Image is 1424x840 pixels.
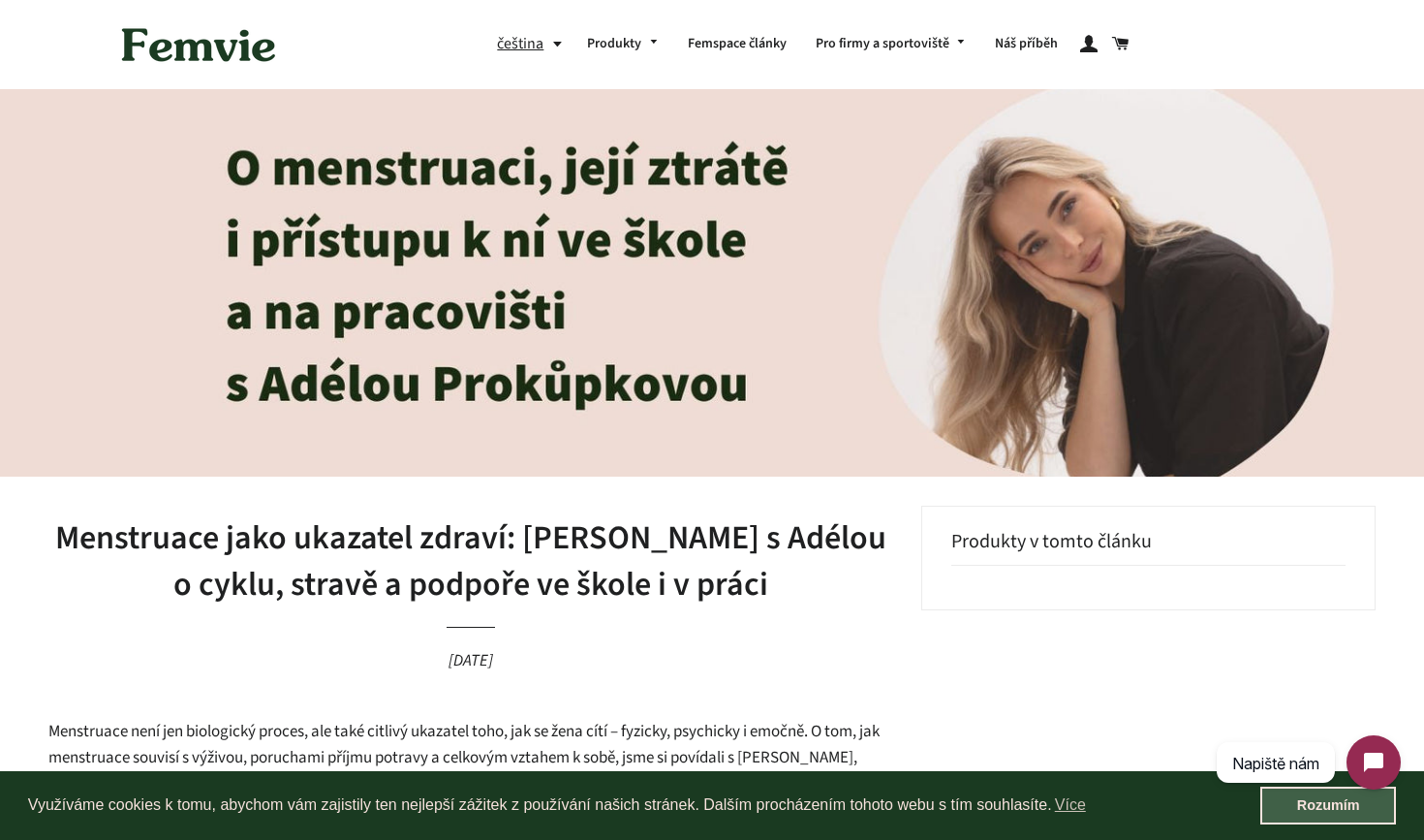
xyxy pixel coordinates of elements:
span: Využíváme cookies k tomu, abychom vám zajistily ten nejlepší zážitek z používání našich stránek. ... [28,791,1260,820]
img: Femvie [111,15,286,75]
a: learn more about cookies [1052,791,1089,820]
a: dismiss cookie message [1260,787,1396,825]
button: čeština [497,31,573,57]
time: [DATE] [449,649,493,672]
a: Náš příběh [980,19,1072,70]
a: Femspace články [673,19,801,70]
a: Produkty [573,19,673,70]
h3: Produkty v tomto článku [951,531,1346,566]
h1: Menstruace jako ukazatel zdraví: [PERSON_NAME] s Adélou o cyklu, stravě a podpoře ve škole i v práci [48,515,892,607]
a: Pro firmy a sportoviště [801,19,981,70]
